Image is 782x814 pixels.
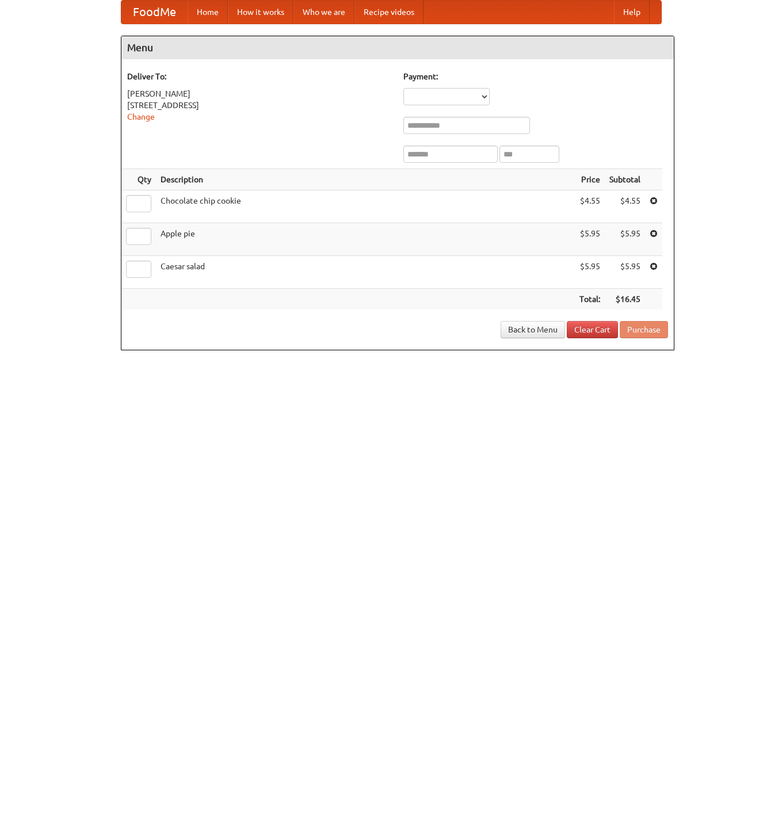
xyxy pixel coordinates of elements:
[156,256,575,289] td: Caesar salad
[121,1,188,24] a: FoodMe
[605,256,645,289] td: $5.95
[156,169,575,190] th: Description
[605,190,645,223] td: $4.55
[156,190,575,223] td: Chocolate chip cookie
[156,223,575,256] td: Apple pie
[575,190,605,223] td: $4.55
[605,289,645,310] th: $16.45
[567,321,618,338] a: Clear Cart
[403,71,668,82] h5: Payment:
[501,321,565,338] a: Back to Menu
[228,1,293,24] a: How it works
[605,223,645,256] td: $5.95
[575,256,605,289] td: $5.95
[614,1,650,24] a: Help
[293,1,354,24] a: Who we are
[121,169,156,190] th: Qty
[188,1,228,24] a: Home
[575,289,605,310] th: Total:
[605,169,645,190] th: Subtotal
[127,100,392,111] div: [STREET_ADDRESS]
[575,223,605,256] td: $5.95
[127,112,155,121] a: Change
[127,71,392,82] h5: Deliver To:
[620,321,668,338] button: Purchase
[127,88,392,100] div: [PERSON_NAME]
[575,169,605,190] th: Price
[354,1,424,24] a: Recipe videos
[121,36,674,59] h4: Menu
